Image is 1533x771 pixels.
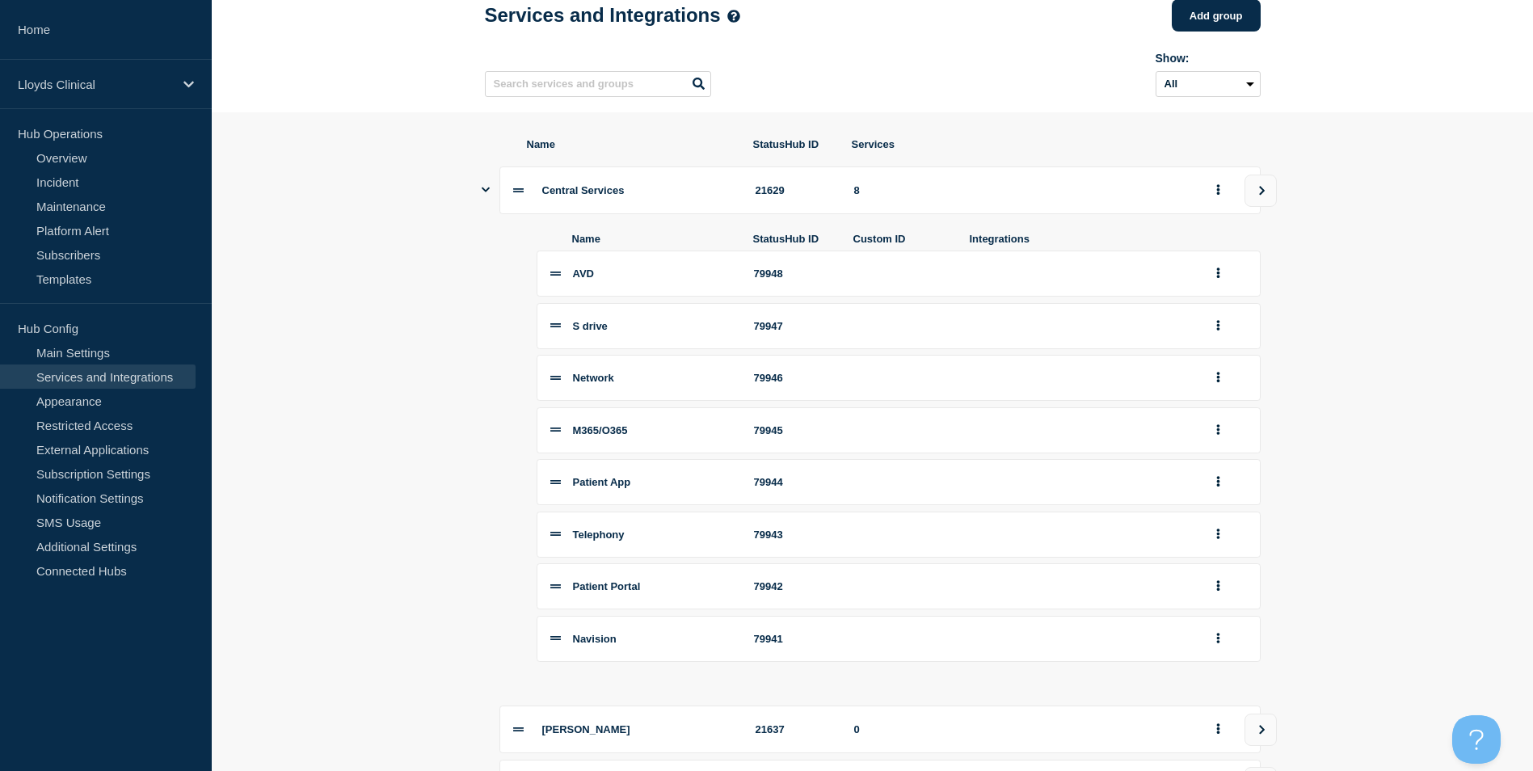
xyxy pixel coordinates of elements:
div: 79942 [754,580,835,592]
button: group actions [1208,365,1228,390]
button: Show services [482,166,490,214]
span: StatusHub ID [753,233,834,245]
div: 79945 [754,424,835,436]
div: 79947 [754,320,835,332]
span: Name [527,138,734,150]
button: group actions [1208,261,1228,286]
span: S drive [573,320,608,332]
div: 21629 [756,184,835,196]
div: 21637 [756,723,835,735]
span: Network [573,372,614,384]
span: Custom ID [853,233,950,245]
div: 79941 [754,633,835,645]
span: M365/O365 [573,424,628,436]
button: group actions [1208,470,1228,495]
button: group actions [1208,178,1228,203]
div: Show: [1156,52,1261,65]
span: StatusHub ID [753,138,832,150]
span: [PERSON_NAME] [542,723,630,735]
p: Lloyds Clinical [18,78,173,91]
span: Patient Portal [573,580,641,592]
div: 8 [854,184,1189,196]
button: group actions [1208,626,1228,651]
iframe: Help Scout Beacon - Open [1452,715,1501,764]
span: Telephony [573,529,625,541]
button: group actions [1208,314,1228,339]
span: AVD [573,268,594,280]
span: Name [572,233,734,245]
button: view group [1245,175,1277,207]
span: Services [852,138,1190,150]
div: 79948 [754,268,835,280]
span: Navision [573,633,617,645]
div: 79943 [754,529,835,541]
span: Central Services [542,184,625,196]
select: Archived [1156,71,1261,97]
button: group actions [1208,574,1228,599]
button: group actions [1208,717,1228,742]
button: group actions [1208,522,1228,547]
span: Integrations [970,233,1190,245]
div: 0 [854,723,1189,735]
input: Search services and groups [485,71,711,97]
h1: Services and Integrations [485,4,740,27]
button: view group [1245,714,1277,746]
button: group actions [1208,418,1228,443]
div: 79944 [754,476,835,488]
span: Patient App [573,476,631,488]
div: 79946 [754,372,835,384]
